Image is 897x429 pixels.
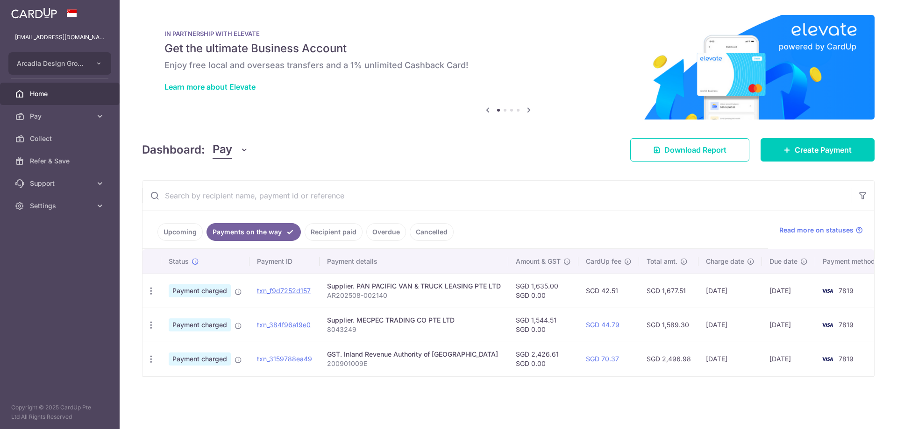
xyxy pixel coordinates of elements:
td: [DATE] [698,274,762,308]
span: Settings [30,201,92,211]
h6: Enjoy free local and overseas transfers and a 1% unlimited Cashback Card! [164,60,852,71]
span: Read more on statuses [779,225,854,235]
a: SGD 70.37 [586,355,619,363]
img: Renovation banner [142,15,875,120]
input: Search by recipient name, payment id or reference [142,181,852,211]
td: [DATE] [698,342,762,376]
span: Download Report [664,144,726,155]
th: Payment details [320,249,508,274]
td: SGD 42.51 [578,274,639,308]
td: [DATE] [698,308,762,342]
td: SGD 2,426.61 SGD 0.00 [508,342,578,376]
span: 7819 [839,287,854,295]
td: SGD 1,635.00 SGD 0.00 [508,274,578,308]
div: Supplier. MECPEC TRADING CO PTE LTD [327,316,501,325]
a: Payments on the way [206,223,301,241]
a: Download Report [630,138,749,162]
a: txn_f9d7252d157 [257,287,311,295]
span: Create Payment [795,144,852,155]
h4: Dashboard: [142,141,205,158]
a: Cancelled [410,223,454,241]
span: Pay [213,141,232,159]
iframe: Opens a widget where you can find more information [837,401,888,424]
a: Overdue [366,223,406,241]
td: [DATE] [762,274,815,308]
button: Arcadia Design Group Pte Ltd [8,52,111,75]
p: IN PARTNERSHIP WITH ELEVATE [164,30,852,37]
p: AR202508-002140 [327,291,501,300]
div: GST. Inland Revenue Authority of [GEOGRAPHIC_DATA] [327,350,501,359]
span: 7819 [839,355,854,363]
td: SGD 1,544.51 SGD 0.00 [508,308,578,342]
a: Recipient paid [305,223,363,241]
a: SGD 44.79 [586,321,619,329]
div: Supplier. PAN PACIFIC VAN & TRUCK LEASING PTE LTD [327,281,501,291]
span: Payment charged [169,318,231,331]
a: Upcoming [157,223,203,241]
span: Due date [769,257,797,266]
a: txn_3159788ea49 [257,355,312,363]
td: SGD 1,677.51 [639,274,698,308]
span: Refer & Save [30,156,92,166]
span: Collect [30,134,92,143]
a: Read more on statuses [779,225,863,235]
span: Arcadia Design Group Pte Ltd [17,59,86,68]
h5: Get the ultimate Business Account [164,41,852,56]
span: Support [30,179,92,188]
span: CardUp fee [586,257,621,266]
button: Pay [213,141,249,159]
img: Bank Card [818,319,837,331]
td: SGD 1,589.30 [639,308,698,342]
span: Payment charged [169,284,231,297]
span: Amount & GST [516,257,561,266]
span: Home [30,89,92,98]
p: [EMAIL_ADDRESS][DOMAIN_NAME] [15,33,105,42]
a: txn_384f96a19e0 [257,321,311,329]
a: Create Payment [761,138,875,162]
a: Learn more about Elevate [164,82,256,91]
p: 200901009E [327,359,501,368]
span: Total amt. [647,257,677,266]
span: Status [169,257,189,266]
p: 8043249 [327,325,501,334]
span: 7819 [839,321,854,329]
td: SGD 2,496.98 [639,342,698,376]
img: Bank Card [818,285,837,296]
img: CardUp [11,7,57,19]
th: Payment method [815,249,886,274]
span: Charge date [706,257,744,266]
td: [DATE] [762,308,815,342]
span: Pay [30,112,92,121]
th: Payment ID [249,249,320,274]
td: [DATE] [762,342,815,376]
span: Payment charged [169,352,231,366]
img: Bank Card [818,353,837,365]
